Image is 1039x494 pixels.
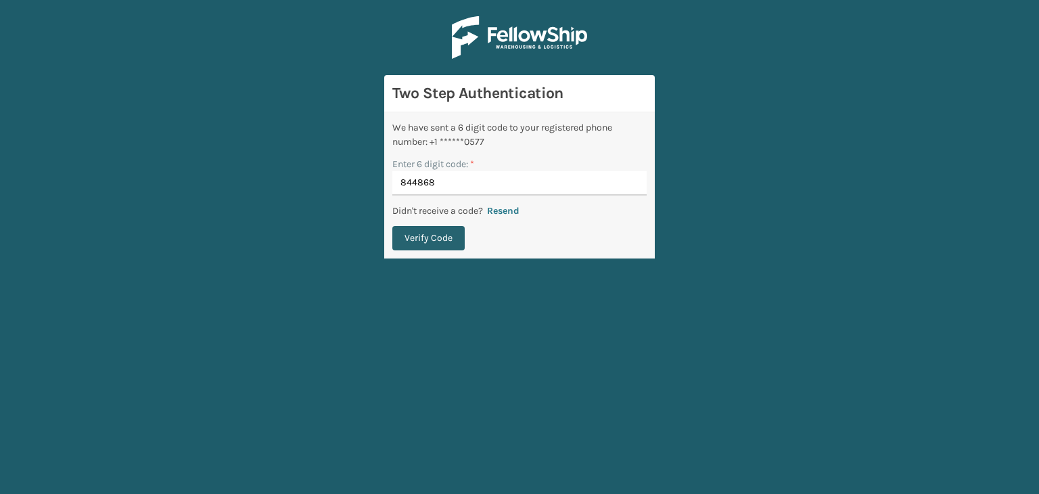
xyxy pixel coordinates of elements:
img: Logo [452,16,587,59]
label: Enter 6 digit code: [392,157,474,171]
button: Verify Code [392,226,465,250]
button: Resend [483,205,524,217]
p: Didn't receive a code? [392,204,483,218]
div: We have sent a 6 digit code to your registered phone number: +1 ******0577 [392,120,647,149]
h3: Two Step Authentication [392,83,647,104]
